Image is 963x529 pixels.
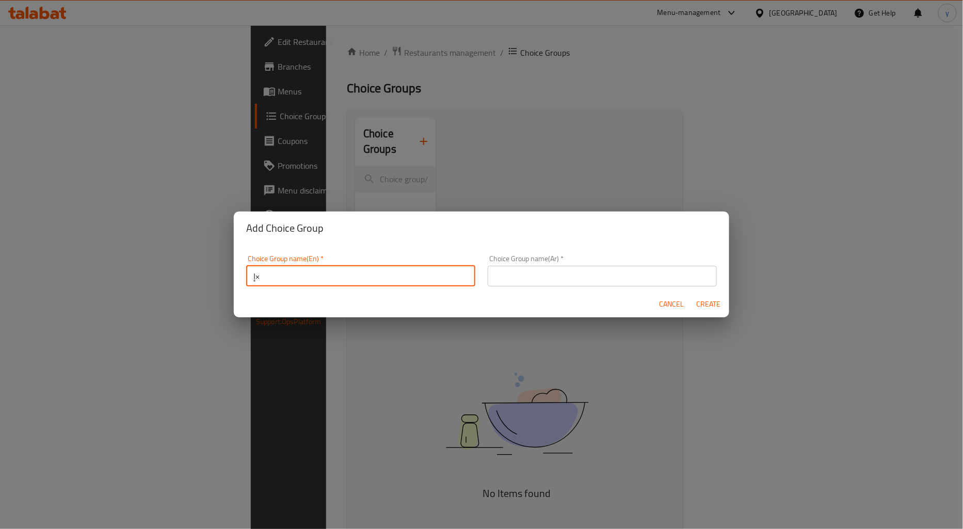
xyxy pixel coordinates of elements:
button: Cancel [655,295,688,314]
span: Cancel [659,298,684,311]
button: Create [692,295,725,314]
span: Create [696,298,721,311]
h2: Add Choice Group [246,220,717,236]
input: Please enter Choice Group name(en) [246,266,475,286]
input: Please enter Choice Group name(ar) [488,266,717,286]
